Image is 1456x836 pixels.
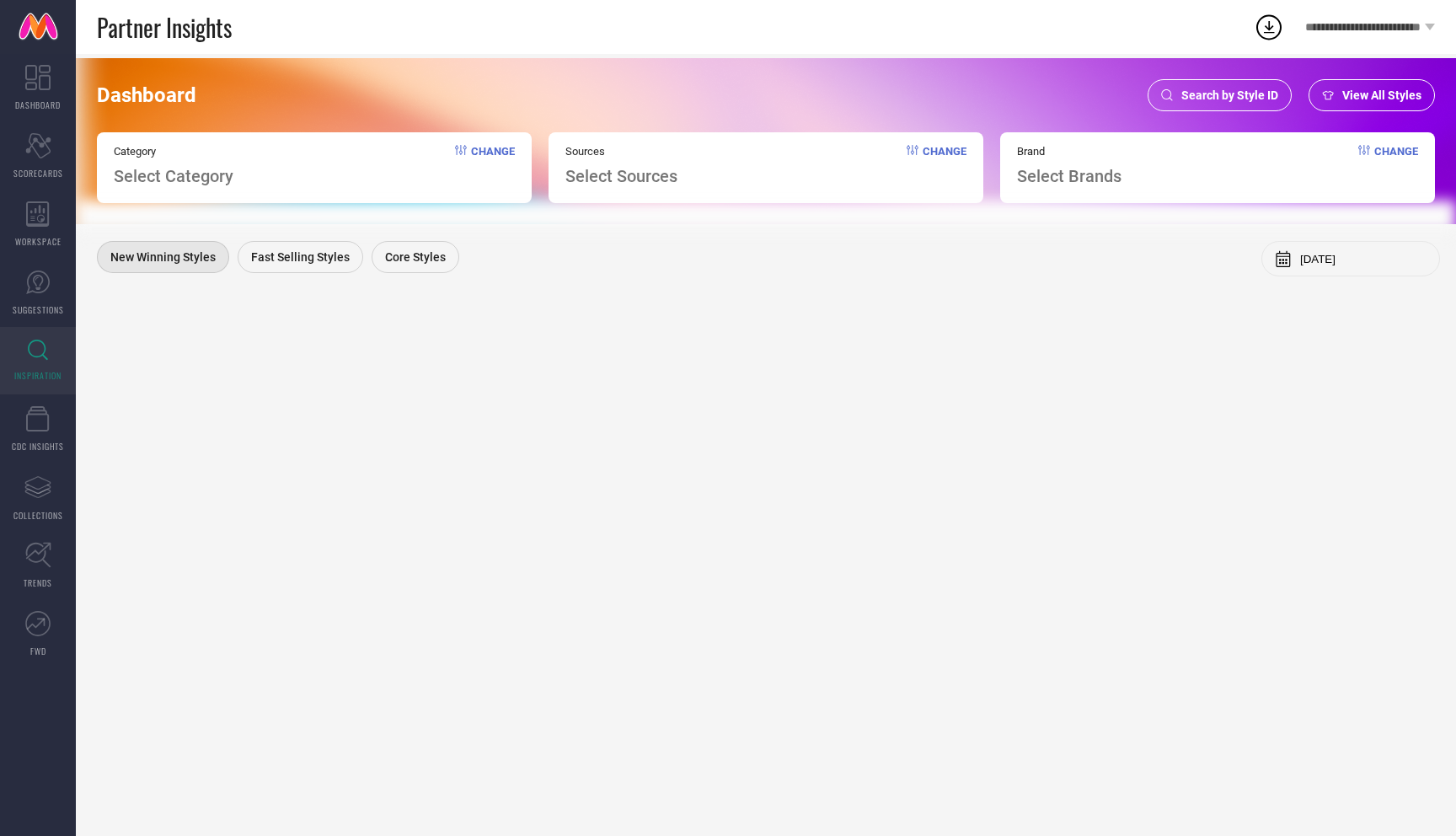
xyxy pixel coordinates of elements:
div: Open download list [1254,12,1284,42]
span: Select Category [114,166,233,186]
span: New Winning Styles [110,250,216,264]
span: WORKSPACE [15,235,62,248]
span: COLLECTIONS [13,509,63,522]
span: INSPIRATION [14,369,62,382]
span: CDC INSIGHTS [12,440,64,453]
span: SCORECARDS [13,167,63,180]
span: View All Styles [1342,88,1421,102]
span: Fast Selling Styles [251,250,350,264]
span: Search by Style ID [1181,88,1278,102]
span: Dashboard [97,83,196,107]
span: FWD [30,645,46,657]
span: Change [923,145,966,186]
span: Partner Insights [97,10,232,45]
span: Change [1374,145,1418,186]
input: Select month [1300,253,1427,265]
span: SUGGESTIONS [13,303,64,316]
span: DASHBOARD [15,99,61,111]
span: Category [114,145,233,158]
span: Sources [565,145,677,158]
span: Core Styles [385,250,446,264]
span: Change [471,145,515,186]
span: Brand [1017,145,1121,158]
span: Select Sources [565,166,677,186]
span: TRENDS [24,576,52,589]
span: Select Brands [1017,166,1121,186]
